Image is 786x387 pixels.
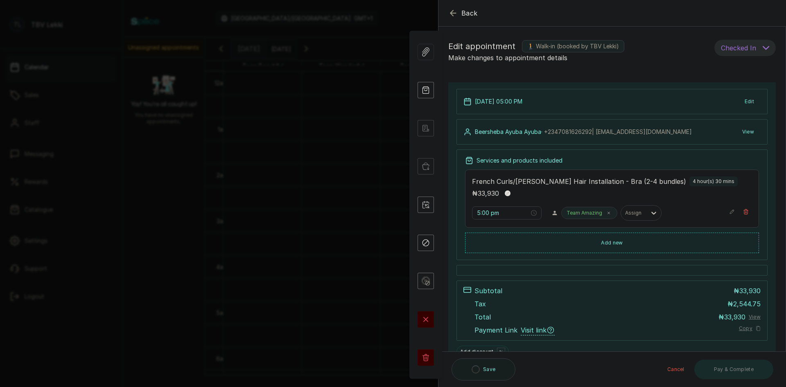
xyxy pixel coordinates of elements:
[522,40,624,52] label: 🚶 Walk-in (booked by TBV Lekki)
[739,287,761,295] span: 33,930
[472,188,499,198] p: ₦
[478,189,499,197] span: 33,930
[567,210,602,216] p: Team Amazing
[448,40,515,53] span: Edit appointment
[694,360,773,379] button: Pay & Complete
[544,128,692,135] span: +234 7081626292 | [EMAIL_ADDRESS][DOMAIN_NAME]
[475,128,692,136] p: Beersheba Ayuba Ayuba ·
[734,286,761,296] p: ₦
[474,286,502,296] p: Subtotal
[693,178,734,185] p: 4 hour(s) 30 mins
[465,233,759,253] button: Add new
[718,312,745,322] p: ₦
[721,43,756,53] span: Checked In
[727,299,761,309] p: ₦
[521,325,555,335] span: Visit link
[736,124,761,139] button: View
[461,8,478,18] span: Back
[733,300,761,308] span: 2,544.75
[474,325,517,335] span: Payment Link
[472,177,686,186] p: French Curls/[PERSON_NAME] Hair Installation - Bra (2-4 bundles)
[448,8,478,18] button: Back
[475,97,522,106] p: [DATE] 05:00 PM
[738,94,761,109] button: Edit
[477,208,529,217] input: Select time
[661,360,691,379] button: Cancel
[477,156,562,165] p: Services and products included
[714,40,776,56] button: Checked In
[724,313,745,321] span: 33,930
[474,312,491,322] p: Total
[749,314,761,320] button: View
[739,325,761,332] button: Copy
[452,358,515,380] button: Save
[448,53,711,63] p: Make changes to appointment details
[474,299,486,309] p: Tax
[456,346,509,358] button: Add discount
